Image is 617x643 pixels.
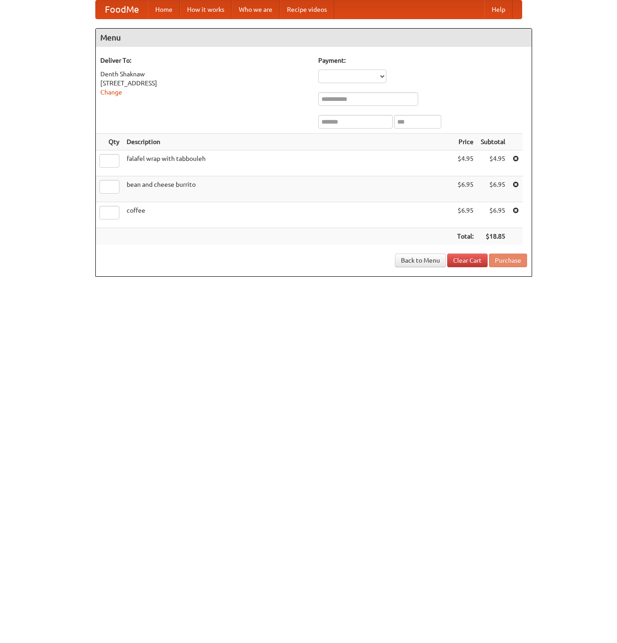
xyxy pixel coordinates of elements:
th: Price [454,134,477,150]
td: $6.95 [477,202,509,228]
a: How it works [180,0,232,19]
th: Total: [454,228,477,245]
td: $6.95 [454,202,477,228]
a: Clear Cart [447,254,488,267]
h5: Deliver To: [100,56,309,65]
th: Description [123,134,454,150]
td: coffee [123,202,454,228]
a: Home [148,0,180,19]
div: Denth Shaknaw [100,70,309,79]
a: Help [484,0,513,19]
a: Who we are [232,0,280,19]
th: Qty [96,134,123,150]
td: bean and cheese burrito [123,176,454,202]
td: falafel wrap with tabbouleh [123,150,454,176]
th: $18.85 [477,228,509,245]
a: Back to Menu [395,254,446,267]
th: Subtotal [477,134,509,150]
a: Recipe videos [280,0,334,19]
a: FoodMe [96,0,148,19]
div: [STREET_ADDRESS] [100,79,309,88]
h5: Payment: [318,56,527,65]
td: $6.95 [454,176,477,202]
td: $4.95 [454,150,477,176]
td: $6.95 [477,176,509,202]
a: Change [100,89,122,96]
td: $4.95 [477,150,509,176]
button: Purchase [489,254,527,267]
h4: Menu [96,29,532,47]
